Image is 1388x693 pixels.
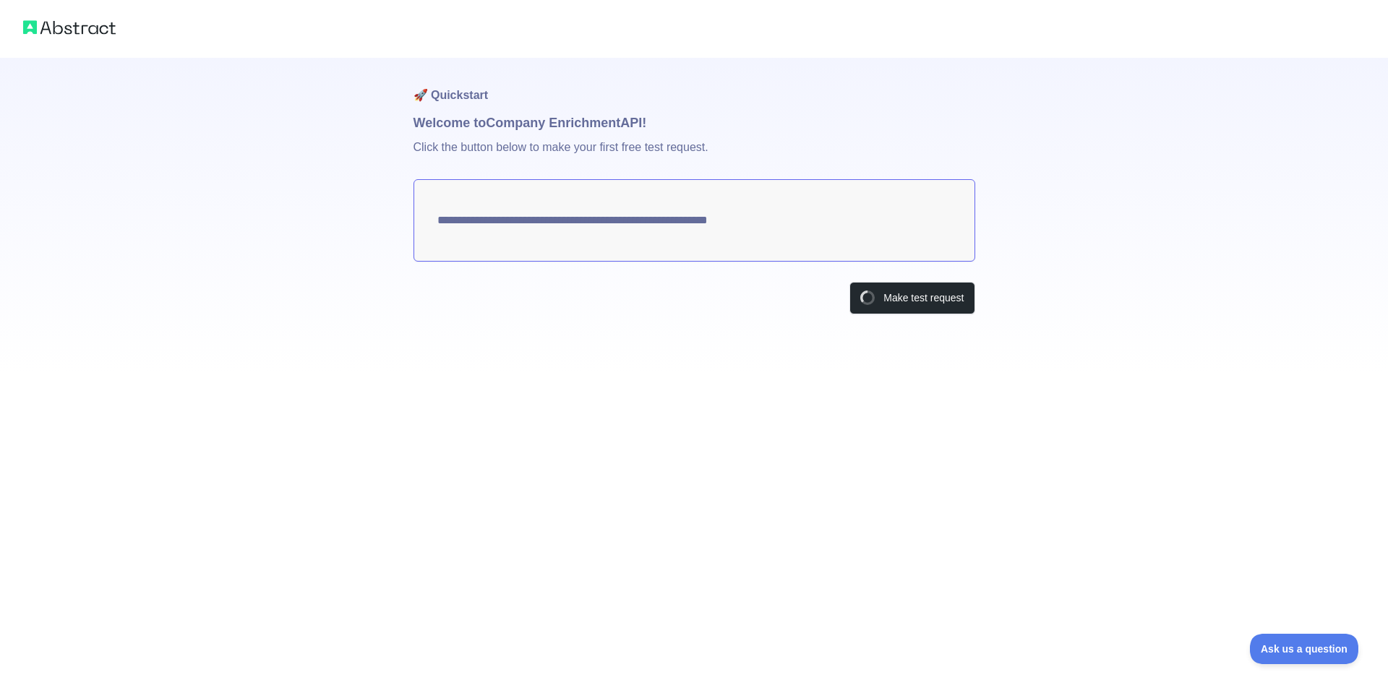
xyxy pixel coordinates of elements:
iframe: Toggle Customer Support [1250,634,1359,664]
button: Make test request [849,282,974,314]
p: Click the button below to make your first free test request. [414,133,975,179]
h1: 🚀 Quickstart [414,58,975,113]
img: Abstract logo [23,17,116,38]
h1: Welcome to Company Enrichment API! [414,113,975,133]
